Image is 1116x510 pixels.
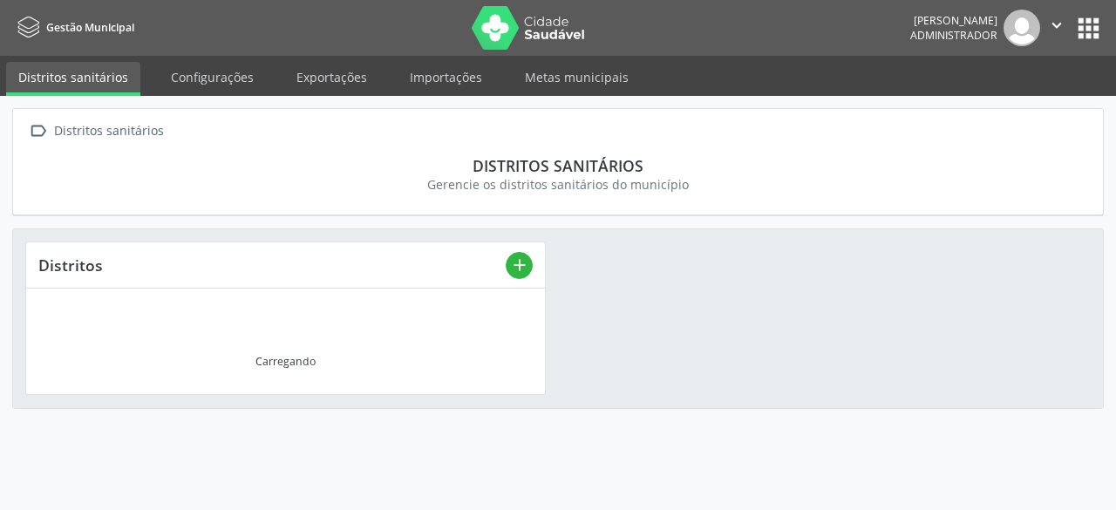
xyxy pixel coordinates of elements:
i:  [1047,16,1066,35]
a: Exportações [284,62,379,92]
button: add [506,252,533,279]
div: [PERSON_NAME] [910,13,997,28]
i:  [25,119,51,144]
button:  [1040,10,1073,46]
div: Distritos sanitários [51,119,167,144]
a: Metas municipais [513,62,641,92]
a:  Distritos sanitários [25,119,167,144]
div: Gerencie os distritos sanitários do município [37,175,1079,194]
a: Configurações [159,62,266,92]
button: apps [1073,13,1104,44]
span: Administrador [910,28,997,43]
span: Gestão Municipal [46,20,134,35]
div: Distritos [38,255,506,275]
img: img [1004,10,1040,46]
i: add [510,255,529,275]
div: Carregando [255,354,316,369]
div: Distritos sanitários [37,156,1079,175]
a: Gestão Municipal [12,13,134,42]
a: Distritos sanitários [6,62,140,96]
a: Importações [398,62,494,92]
